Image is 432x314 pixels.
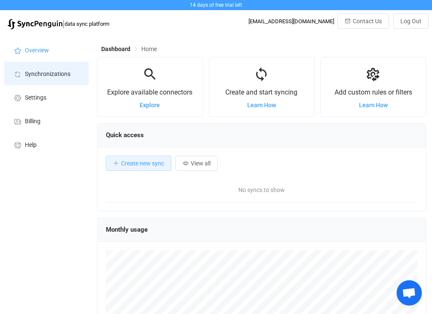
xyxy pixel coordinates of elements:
a: Overview [4,38,89,62]
span: 14 days of free trial left [190,2,242,8]
span: No syncs to show [184,177,340,203]
a: Billing [4,109,89,133]
span: | [62,18,65,30]
span: Billing [25,118,40,125]
span: Explore available connectors [107,88,192,96]
span: Create and start syncing [225,88,297,96]
button: Contact Us [337,14,389,29]
img: syncpenguin.svg [8,19,62,30]
a: Help [4,133,89,156]
span: Create new sync [121,160,164,167]
span: Add custom rules or filters [335,88,412,96]
a: Synchronizations [4,62,89,85]
span: data sync platform [65,21,109,27]
span: Help [25,142,37,149]
span: Dashboard [101,46,130,52]
span: View all [191,160,211,167]
span: Quick access [106,131,144,139]
span: Overview [25,47,49,54]
span: Settings [25,95,46,101]
span: Log Out [400,18,421,24]
a: |data sync platform [8,18,109,30]
span: Synchronizations [25,71,70,78]
span: Home [141,46,157,52]
span: Contact Us [353,18,382,24]
a: Settings [4,85,89,109]
a: Explore [140,102,160,108]
div: [EMAIL_ADDRESS][DOMAIN_NAME] [248,18,334,24]
a: Learn How [359,102,388,108]
span: Monthly usage [106,226,148,233]
a: Learn How [247,102,276,108]
button: Log Out [393,14,429,29]
button: Create new sync [106,156,171,171]
div: Breadcrumb [101,46,157,52]
div: Open chat [397,280,422,306]
button: View all [175,156,218,171]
